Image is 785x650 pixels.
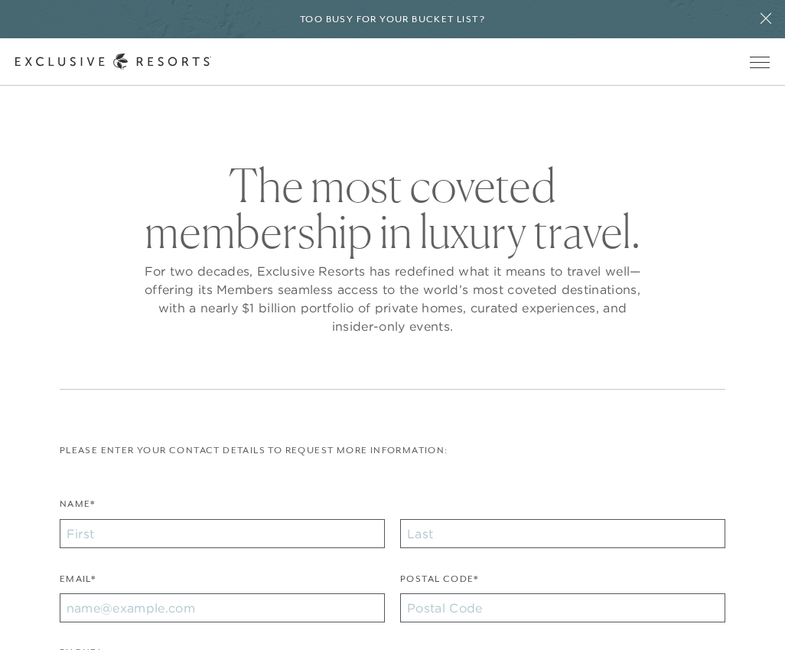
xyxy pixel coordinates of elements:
[140,162,645,254] h2: The most coveted membership in luxury travel.
[770,635,785,650] iframe: Qualified Messenger
[400,572,479,594] label: Postal Code*
[400,593,725,622] input: Postal Code
[60,593,385,622] input: name@example.com
[60,497,96,519] label: Name*
[140,262,645,335] p: For two decades, Exclusive Resorts has redefined what it means to travel well—offering its Member...
[60,443,725,458] p: Please enter your contact details to request more information:
[300,12,485,27] h6: Too busy for your bucket list?
[750,57,770,67] button: Open navigation
[60,519,385,548] input: First
[60,572,96,594] label: Email*
[400,519,725,548] input: Last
